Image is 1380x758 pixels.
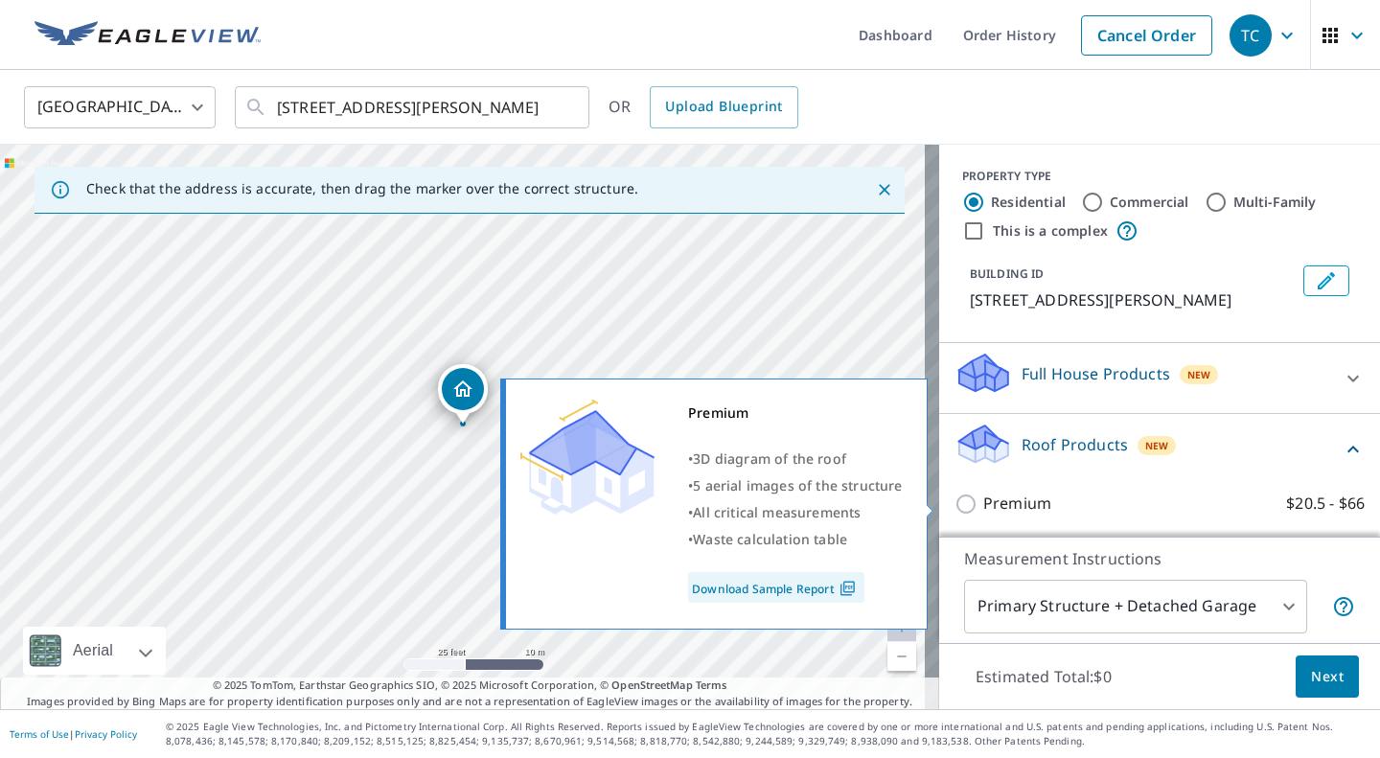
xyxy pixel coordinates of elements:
button: Edit building 1 [1303,265,1349,296]
a: Current Level 20, Zoom Out [887,642,916,671]
a: Download Sample Report [688,572,864,603]
a: Upload Blueprint [650,86,797,128]
label: This is a complex [993,221,1108,241]
label: Multi-Family [1233,193,1317,212]
div: Full House ProductsNew [954,351,1365,405]
p: © 2025 Eagle View Technologies, Inc. and Pictometry International Corp. All Rights Reserved. Repo... [166,720,1370,748]
div: Dropped pin, building 1, Residential property, 25 Wesley Dr Sherwood, AR 72120 [438,364,488,424]
button: Next [1296,655,1359,699]
button: Close [872,177,897,202]
div: Roof ProductsNew [954,422,1365,476]
span: Your report will include the primary structure and a detached garage if one exists. [1332,595,1355,618]
div: TC [1230,14,1272,57]
a: Cancel Order [1081,15,1212,56]
div: Primary Structure + Detached Garage [964,580,1307,633]
p: Measurement Instructions [964,547,1355,570]
a: OpenStreetMap [611,678,692,692]
p: Check that the address is accurate, then drag the marker over the correct structure. [86,180,638,197]
a: Privacy Policy [75,727,137,741]
p: [STREET_ADDRESS][PERSON_NAME] [970,288,1296,311]
div: Premium [688,400,903,426]
span: Upload Blueprint [665,95,782,119]
p: BUILDING ID [970,265,1044,282]
span: All critical measurements [693,503,861,521]
label: Residential [991,193,1066,212]
p: Roof Products [1022,433,1128,456]
div: • [688,446,903,472]
a: Terms [696,678,727,692]
p: Full House Products [1022,362,1170,385]
input: Search by address or latitude-longitude [277,80,550,134]
span: © 2025 TomTom, Earthstar Geographics SIO, © 2025 Microsoft Corporation, © [213,678,727,694]
span: 5 aerial images of the structure [693,476,902,494]
span: Next [1311,665,1344,689]
label: Commercial [1110,193,1189,212]
p: $20.5 - $66 [1286,492,1365,516]
p: | [10,728,137,740]
span: 3D diagram of the roof [693,449,846,468]
div: PROPERTY TYPE [962,168,1357,185]
p: Estimated Total: $0 [960,655,1127,698]
div: • [688,499,903,526]
span: Waste calculation table [693,530,847,548]
div: [GEOGRAPHIC_DATA] [24,80,216,134]
img: EV Logo [34,21,261,50]
img: Pdf Icon [835,580,861,597]
span: New [1187,367,1211,382]
div: • [688,472,903,499]
a: Terms of Use [10,727,69,741]
div: Aerial [67,627,119,675]
div: • [688,526,903,553]
div: OR [609,86,798,128]
img: Premium [520,400,655,515]
div: Aerial [23,627,166,675]
span: New [1145,438,1169,453]
p: Premium [983,492,1051,516]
